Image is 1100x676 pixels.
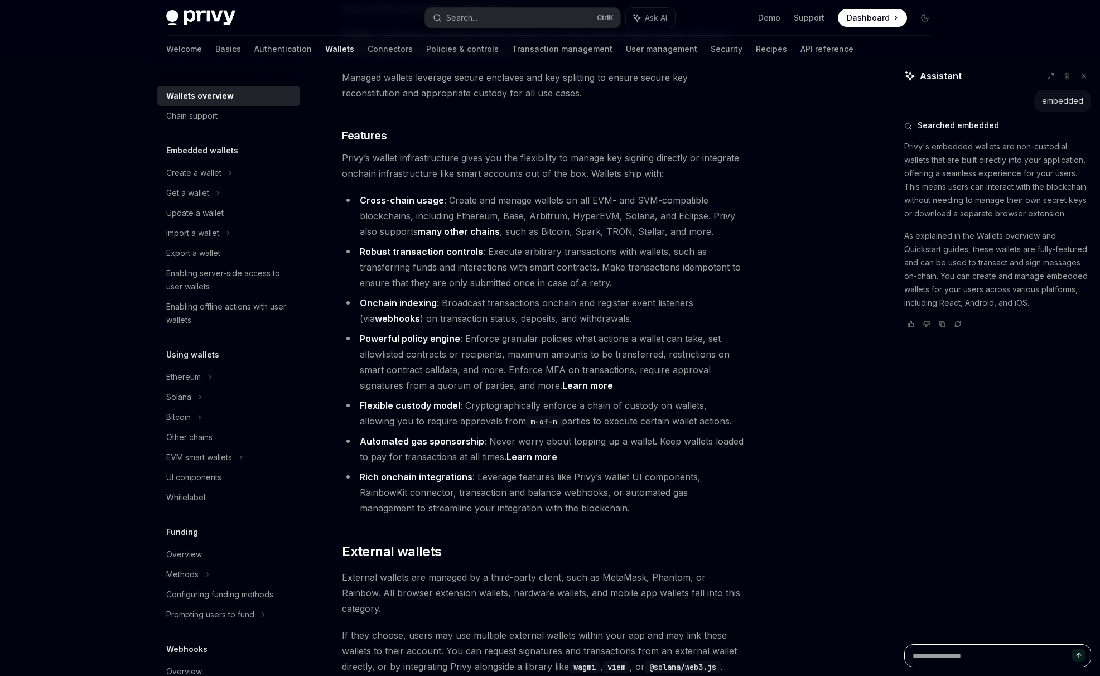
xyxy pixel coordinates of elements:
[904,229,1091,310] p: As explained in the Wallets overview and Quickstart guides, these wallets are fully-featured and ...
[360,195,444,206] strong: Cross-chain usage
[166,348,219,361] h5: Using wallets
[918,120,999,131] span: Searched embedded
[166,370,201,384] div: Ethereum
[920,69,962,83] span: Assistant
[847,12,890,23] span: Dashboard
[342,433,744,465] li: : Never worry about topping up a wallet. Keep wallets loaded to pay for transactions at all times.
[360,333,460,344] strong: Powerful policy engine
[1042,95,1083,107] div: embedded
[360,297,437,308] strong: Onchain indexing
[157,106,300,126] a: Chain support
[562,380,613,392] a: Learn more
[166,431,213,444] div: Other chains
[166,10,235,26] img: dark logo
[166,525,198,539] h5: Funding
[166,548,202,561] div: Overview
[360,246,483,257] strong: Robust transaction controls
[166,390,191,404] div: Solana
[342,469,744,516] li: : Leverage features like Privy’s wallet UI components, RainbowKit connector, transaction and bala...
[157,297,300,330] a: Enabling offline actions with user wallets
[426,36,499,62] a: Policies & controls
[360,436,484,447] strong: Automated gas sponsorship
[166,588,273,601] div: Configuring funding methods
[342,569,744,616] span: External wallets are managed by a third-party client, such as MetaMask, Phantom, or Rainbow. All ...
[325,36,354,62] a: Wallets
[166,471,221,484] div: UI components
[916,9,934,27] button: Toggle dark mode
[756,36,787,62] a: Recipes
[1072,649,1085,662] button: Send message
[342,128,387,143] span: Features
[166,568,199,581] div: Methods
[838,9,907,27] a: Dashboard
[166,451,232,464] div: EVM smart wallets
[157,467,300,487] a: UI components
[342,543,441,561] span: External wallets
[342,398,744,429] li: : Cryptographically enforce a chain of custody on wallets, allowing you to require approvals from...
[758,12,780,23] a: Demo
[597,13,614,22] span: Ctrl K
[166,144,238,157] h5: Embedded wallets
[645,661,721,673] code: @solana/web3.js
[166,36,202,62] a: Welcome
[603,661,630,673] code: viem
[215,36,241,62] a: Basics
[157,86,300,106] a: Wallets overview
[360,400,460,411] strong: Flexible custody model
[904,140,1091,220] p: Privy's embedded wallets are non-custodial wallets that are built directly into your application,...
[512,36,612,62] a: Transaction management
[425,8,620,28] button: Search...CtrlK
[166,300,293,327] div: Enabling offline actions with user wallets
[166,247,220,260] div: Export a wallet
[166,643,208,656] h5: Webhooks
[157,544,300,564] a: Overview
[157,263,300,297] a: Enabling server-side access to user wallets
[506,451,557,463] a: Learn more
[526,416,562,428] code: m-of-n
[342,295,744,326] li: : Broadcast transactions onchain and register event listeners (via ) on transaction status, depos...
[157,243,300,263] a: Export a wallet
[342,627,744,674] span: If they choose, users may use multiple external wallets within your app and may link these wallet...
[166,491,205,504] div: Whitelabel
[342,192,744,239] li: : Create and manage wallets on all EVM- and SVM-compatible blockchains, including Ethereum, Base,...
[626,36,697,62] a: User management
[569,661,600,673] code: wagmi
[166,226,219,240] div: Import a wallet
[166,186,209,200] div: Get a wallet
[166,109,218,123] div: Chain support
[166,89,234,103] div: Wallets overview
[418,226,500,238] a: many other chains
[645,12,667,23] span: Ask AI
[342,331,744,393] li: : Enforce granular policies what actions a wallet can take, set allowlisted contracts or recipien...
[254,36,312,62] a: Authentication
[904,120,1091,131] button: Searched embedded
[166,608,254,621] div: Prompting users to fund
[166,411,191,424] div: Bitcoin
[800,36,853,62] a: API reference
[157,203,300,223] a: Update a wallet
[157,427,300,447] a: Other chains
[446,11,477,25] div: Search...
[626,8,675,28] button: Ask AI
[711,36,742,62] a: Security
[166,166,221,180] div: Create a wallet
[157,585,300,605] a: Configuring funding methods
[368,36,413,62] a: Connectors
[342,244,744,291] li: : Execute arbitrary transactions with wallets, such as transferring funds and interactions with s...
[157,487,300,508] a: Whitelabel
[794,12,824,23] a: Support
[166,206,224,220] div: Update a wallet
[375,313,420,325] a: webhooks
[342,70,744,101] span: Managed wallets leverage secure enclaves and key splitting to ensure secure key reconstitution an...
[166,267,293,293] div: Enabling server-side access to user wallets
[342,150,744,181] span: Privy’s wallet infrastructure gives you the flexibility to manage key signing directly or integra...
[360,471,472,482] strong: Rich onchain integrations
